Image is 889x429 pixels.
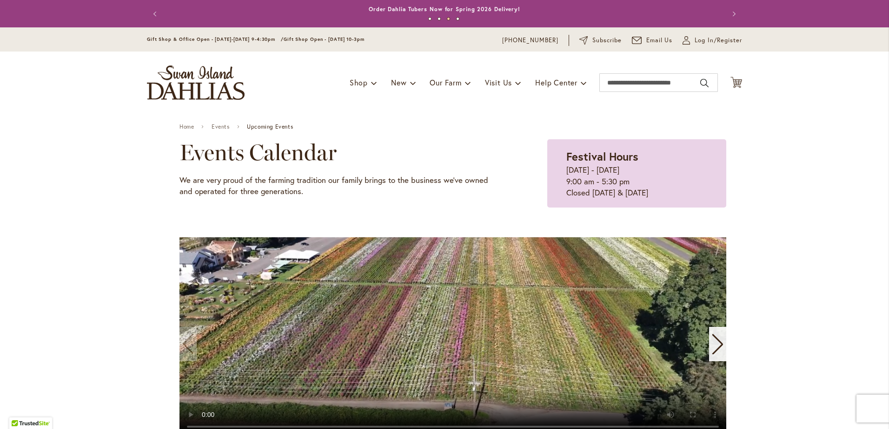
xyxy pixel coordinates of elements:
button: 1 of 4 [428,17,431,20]
span: New [391,78,406,87]
iframe: Launch Accessibility Center [7,396,33,422]
strong: Festival Hours [566,149,638,164]
a: Order Dahlia Tubers Now for Spring 2026 Delivery! [369,6,520,13]
button: Next [723,5,742,23]
a: store logo [147,65,245,100]
span: Email Us [646,36,673,45]
a: Subscribe [579,36,622,45]
span: Help Center [535,78,577,87]
button: 2 of 4 [438,17,441,20]
span: Visit Us [485,78,512,87]
button: 4 of 4 [456,17,459,20]
a: Events [212,123,230,130]
button: 3 of 4 [447,17,450,20]
h2: Events Calendar [179,139,501,165]
span: Gift Shop & Office Open - [DATE]-[DATE] 9-4:30pm / [147,36,284,42]
p: [DATE] - [DATE] 9:00 am - 5:30 pm Closed [DATE] & [DATE] [566,164,707,198]
span: Subscribe [592,36,622,45]
span: Upcoming Events [247,123,293,130]
a: Log In/Register [683,36,742,45]
span: Log In/Register [695,36,742,45]
span: Gift Shop Open - [DATE] 10-3pm [284,36,365,42]
a: Home [179,123,194,130]
button: Previous [147,5,166,23]
a: Email Us [632,36,673,45]
span: Shop [350,78,368,87]
a: [PHONE_NUMBER] [502,36,558,45]
span: Our Farm [430,78,461,87]
p: We are very proud of the farming tradition our family brings to the business we've owned and oper... [179,175,501,197]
